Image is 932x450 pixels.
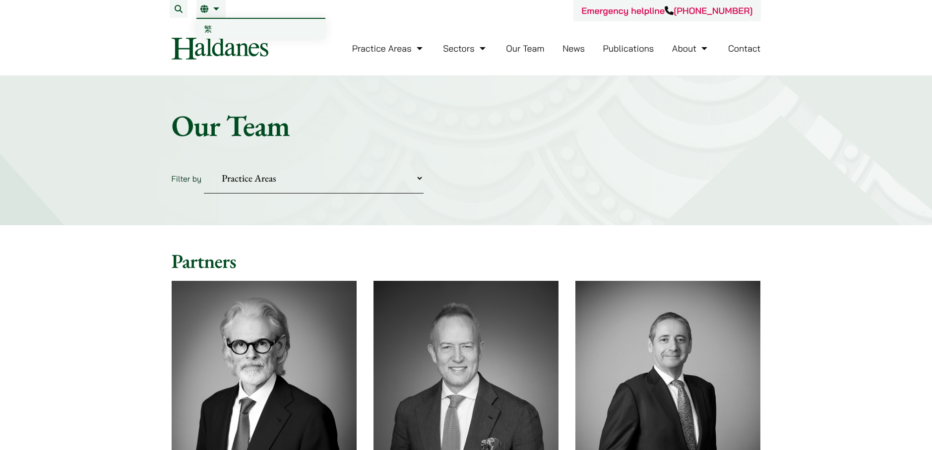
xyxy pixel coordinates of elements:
[172,174,202,184] label: Filter by
[672,43,710,54] a: About
[172,37,268,60] img: Logo of Haldanes
[352,43,425,54] a: Practice Areas
[506,43,544,54] a: Our Team
[603,43,654,54] a: Publications
[204,24,212,34] span: 繁
[728,43,761,54] a: Contact
[172,249,761,273] h2: Partners
[443,43,488,54] a: Sectors
[581,5,752,16] a: Emergency helpline[PHONE_NUMBER]
[196,19,325,39] a: Switch to 繁
[172,108,761,143] h1: Our Team
[200,5,222,13] a: EN
[562,43,585,54] a: News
